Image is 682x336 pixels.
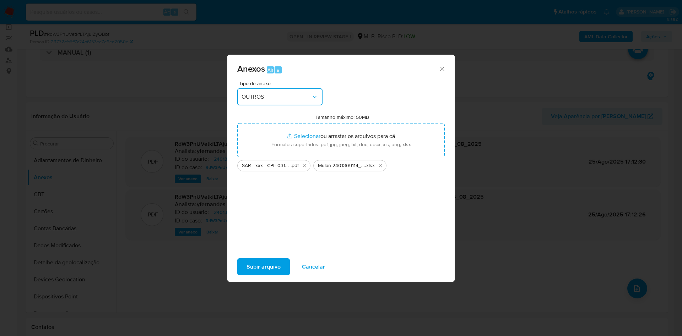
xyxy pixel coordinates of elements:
span: Tipo de anexo [239,81,324,86]
span: Alt [267,67,273,73]
span: a [277,67,279,73]
button: Cancelar [293,258,334,275]
span: Cancelar [302,259,325,275]
button: OUTROS [237,88,323,105]
ul: Arquivos selecionados [237,157,445,171]
button: Excluir Mulan 2401309114_2025_08_25_15_43_17.xlsx [376,161,385,170]
span: Mulan 2401309114_2025_08_25_15_43_17 [318,162,365,169]
span: SAR - xxx - CPF 03189877084 - FRANTIESCO [PERSON_NAME] [PERSON_NAME] [242,162,291,169]
span: Subir arquivo [247,259,281,275]
button: Fechar [439,65,445,72]
span: Anexos [237,62,265,75]
span: .pdf [291,162,299,169]
span: OUTROS [242,93,311,100]
button: Excluir SAR - xxx - CPF 03189877084 - FRANTIESCO RIBEIRO LANGE.pdf [300,161,309,170]
button: Subir arquivo [237,258,290,275]
label: Tamanho máximo: 50MB [315,114,369,120]
span: .xlsx [365,162,375,169]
